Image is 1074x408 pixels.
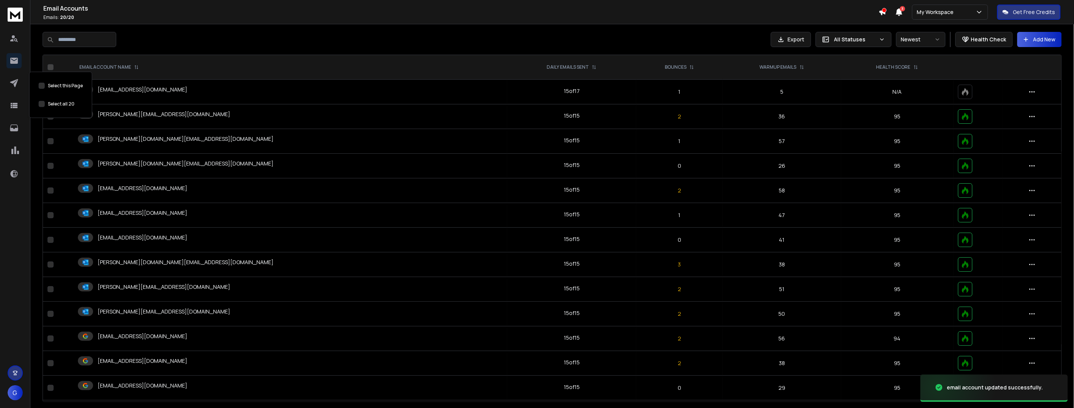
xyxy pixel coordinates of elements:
[723,203,841,228] td: 47
[43,14,879,20] p: Emails :
[971,36,1006,43] p: Health Check
[564,87,580,95] div: 15 of 17
[48,83,83,89] label: Select this Page
[98,110,230,118] p: [PERSON_NAME][EMAIL_ADDRESS][DOMAIN_NAME]
[841,203,954,228] td: 95
[564,285,580,292] div: 15 of 15
[98,283,230,291] p: [PERSON_NAME][EMAIL_ADDRESS][DOMAIN_NAME]
[8,8,23,22] img: logo
[846,88,949,96] p: N/A
[564,186,580,194] div: 15 of 15
[564,161,580,169] div: 15 of 15
[723,376,841,400] td: 29
[1013,8,1055,16] p: Get Free Credits
[98,382,187,389] p: [EMAIL_ADDRESS][DOMAIN_NAME]
[641,261,718,268] p: 3
[98,308,230,315] p: [PERSON_NAME][EMAIL_ADDRESS][DOMAIN_NAME]
[547,64,589,70] p: DAILY EMAILS SENT
[1017,32,1062,47] button: Add New
[564,112,580,120] div: 15 of 15
[641,211,718,219] p: 1
[564,211,580,218] div: 15 of 15
[723,351,841,376] td: 38
[564,309,580,317] div: 15 of 15
[641,187,718,194] p: 2
[98,357,187,365] p: [EMAIL_ADDRESS][DOMAIN_NAME]
[841,351,954,376] td: 95
[723,178,841,203] td: 58
[641,335,718,342] p: 2
[641,162,718,170] p: 0
[841,129,954,154] td: 95
[48,101,74,107] label: Select all 20
[98,258,274,266] p: [PERSON_NAME][DOMAIN_NAME][EMAIL_ADDRESS][DOMAIN_NAME]
[723,277,841,302] td: 51
[79,64,139,70] div: EMAIL ACCOUNT NAME
[641,88,718,96] p: 1
[98,209,187,217] p: [EMAIL_ADDRESS][DOMAIN_NAME]
[841,376,954,400] td: 95
[841,277,954,302] td: 95
[564,359,580,366] div: 15 of 15
[665,64,686,70] p: BOUNCES
[641,113,718,120] p: 2
[564,235,580,243] div: 15 of 15
[955,32,1013,47] button: Health Check
[8,385,23,400] button: G
[564,383,580,391] div: 15 of 15
[641,359,718,367] p: 2
[641,137,718,145] p: 1
[98,86,187,93] p: [EMAIL_ADDRESS][DOMAIN_NAME]
[723,252,841,277] td: 38
[98,184,187,192] p: [EMAIL_ADDRESS][DOMAIN_NAME]
[917,8,957,16] p: My Workspace
[723,104,841,129] td: 36
[841,252,954,277] td: 95
[98,160,274,167] p: [PERSON_NAME][DOMAIN_NAME][EMAIL_ADDRESS][DOMAIN_NAME]
[841,104,954,129] td: 95
[771,32,811,47] button: Export
[876,64,911,70] p: HEALTH SCORE
[723,80,841,104] td: 5
[641,236,718,244] p: 0
[900,6,905,11] span: 3
[641,285,718,293] p: 2
[723,228,841,252] td: 41
[841,326,954,351] td: 94
[723,326,841,351] td: 56
[641,310,718,318] p: 2
[564,260,580,268] div: 15 of 15
[841,228,954,252] td: 95
[760,64,797,70] p: WARMUP EMAILS
[997,5,1061,20] button: Get Free Credits
[60,14,74,20] span: 20 / 20
[43,4,879,13] h1: Email Accounts
[564,334,580,342] div: 15 of 15
[841,302,954,326] td: 95
[841,154,954,178] td: 95
[723,154,841,178] td: 26
[723,129,841,154] td: 57
[896,32,946,47] button: Newest
[564,137,580,144] div: 15 of 15
[641,384,718,392] p: 0
[98,332,187,340] p: [EMAIL_ADDRESS][DOMAIN_NAME]
[834,36,876,43] p: All Statuses
[723,302,841,326] td: 50
[841,178,954,203] td: 95
[947,384,1043,391] div: email account updated successfully.
[98,234,187,241] p: [EMAIL_ADDRESS][DOMAIN_NAME]
[98,135,274,143] p: [PERSON_NAME][DOMAIN_NAME][EMAIL_ADDRESS][DOMAIN_NAME]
